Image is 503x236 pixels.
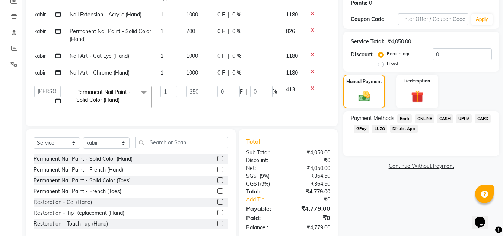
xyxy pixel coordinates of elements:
span: kabir [34,11,46,18]
span: 0 F [217,11,225,19]
span: 1 [160,28,163,35]
div: Coupon Code [351,15,398,23]
input: Enter Offer / Coupon Code [398,13,468,25]
label: Fixed [387,60,398,67]
iframe: chat widget [472,206,496,229]
div: ( ) [241,172,288,180]
div: ₹4,779.00 [288,224,336,232]
span: Nail Art - Chrome (Hand) [70,69,130,76]
span: 0 % [232,11,241,19]
span: Permanent Nail Paint - Solid Color (Hand) [70,28,151,43]
div: ₹0 [296,196,336,204]
div: Permanent Nail Paint - French (Toes) [34,188,121,195]
label: Percentage [387,50,411,57]
span: 1000 [186,69,198,76]
div: ₹0 [288,157,336,164]
span: 0 % [232,52,241,60]
span: | [228,69,229,77]
div: ₹4,779.00 [288,204,336,213]
div: Service Total: [351,38,385,45]
div: ( ) [241,180,288,188]
div: Permanent Nail Paint - Solid Color (Toes) [34,177,131,185]
div: Permanent Nail Paint - French (Hand) [34,166,123,174]
span: 826 [286,28,295,35]
span: 0 F [217,28,225,35]
span: 1 [160,69,163,76]
div: Discount: [351,51,374,59]
img: _gift.svg [407,89,427,104]
label: Redemption [404,78,430,84]
div: Discount: [241,157,288,164]
span: 1 [160,11,163,18]
span: Nail Art - Cat Eye (Hand) [70,53,129,59]
div: Payable: [241,204,288,213]
span: 9% [261,173,268,179]
span: Total [246,138,263,145]
span: Bank [397,114,412,123]
span: CARD [475,114,491,123]
div: ₹4,779.00 [288,188,336,196]
a: Add Tip [241,196,296,204]
div: ₹0 [288,213,336,222]
span: Permanent Nail Paint - Solid Color (Hand) [76,89,131,103]
span: 9% [261,181,268,187]
span: kabir [34,53,46,59]
span: 1180 [286,11,298,18]
div: ₹4,050.00 [388,38,411,45]
div: Balance : [241,224,288,232]
div: Restoration - Touch -up (Hand) [34,220,108,228]
span: | [228,52,229,60]
span: | [228,11,229,19]
div: Restoration - Tip Replacement (Hand) [34,209,124,217]
span: | [246,88,247,96]
span: UPI M [456,114,472,123]
div: Restoration - Gel (Hand) [34,198,92,206]
span: ONLINE [415,114,434,123]
span: kabir [34,28,46,35]
span: kabir [34,69,46,76]
span: 0 F [217,69,225,77]
div: Permanent Nail Paint - Solid Color (Hand) [34,155,133,163]
div: Paid: [241,213,288,222]
span: 1000 [186,11,198,18]
span: District App [390,125,418,133]
a: Continue Without Payment [345,162,498,170]
span: Payment Methods [351,114,394,122]
img: _cash.svg [355,89,374,103]
label: Manual Payment [346,78,382,85]
span: GPay [354,125,369,133]
span: 413 [286,86,295,93]
div: ₹364.50 [288,180,336,188]
span: 1000 [186,53,198,59]
span: SGST [246,173,260,179]
span: 0 F [217,52,225,60]
button: Apply [471,14,493,25]
span: 1 [160,53,163,59]
span: LUZO [372,125,387,133]
span: % [273,88,277,96]
div: ₹4,050.00 [288,149,336,157]
span: 700 [186,28,195,35]
span: 0 % [232,28,241,35]
span: Nail Extension - Acrylic (Hand) [70,11,141,18]
span: | [228,28,229,35]
span: CGST [246,180,260,187]
span: CASH [437,114,453,123]
div: ₹4,050.00 [288,164,336,172]
input: Search or Scan [135,137,228,148]
div: Net: [241,164,288,172]
span: F [240,88,243,96]
a: x [120,97,123,103]
span: 0 % [232,69,241,77]
div: Total: [241,188,288,196]
span: 1180 [286,53,298,59]
div: ₹364.50 [288,172,336,180]
span: 1180 [286,69,298,76]
div: Sub Total: [241,149,288,157]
